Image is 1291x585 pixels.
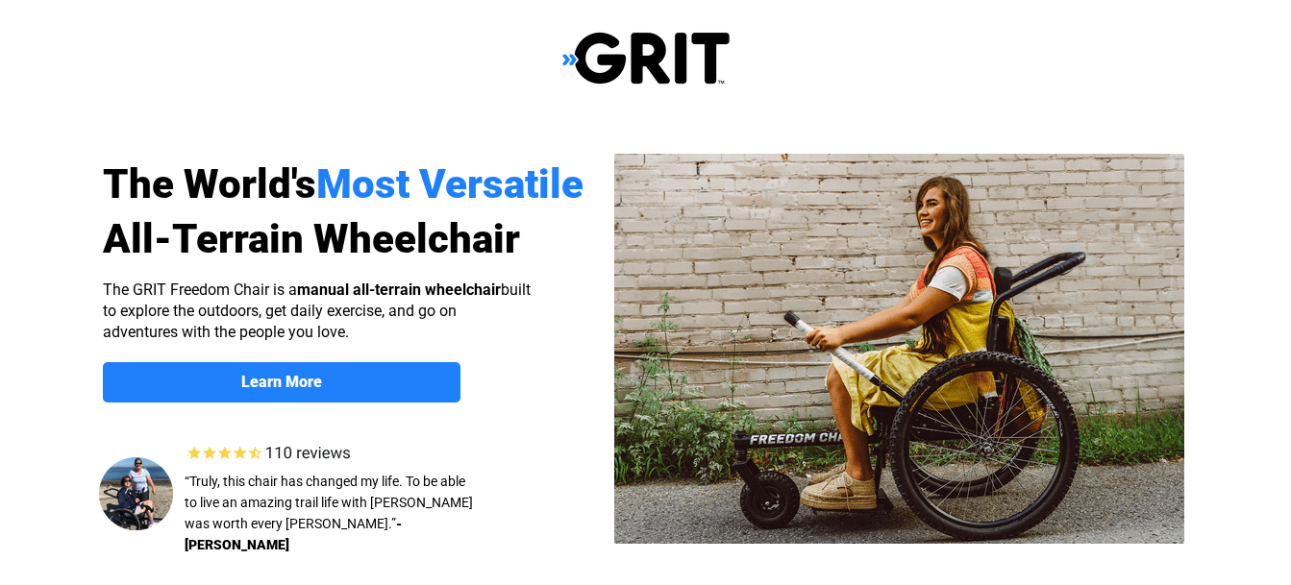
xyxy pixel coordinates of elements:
span: “Truly, this chair has changed my life. To be able to live an amazing trail life with [PERSON_NAM... [185,474,473,531]
strong: manual all-terrain wheelchair [297,280,501,299]
span: The World's [103,160,316,207]
a: Learn More [103,362,460,402]
span: Most Versatile [316,160,583,207]
span: The GRIT Freedom Chair is a built to explore the outdoors, get daily exercise, and go on adventur... [103,280,531,341]
strong: Learn More [241,373,322,391]
span: All-Terrain Wheelchair [103,215,520,262]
